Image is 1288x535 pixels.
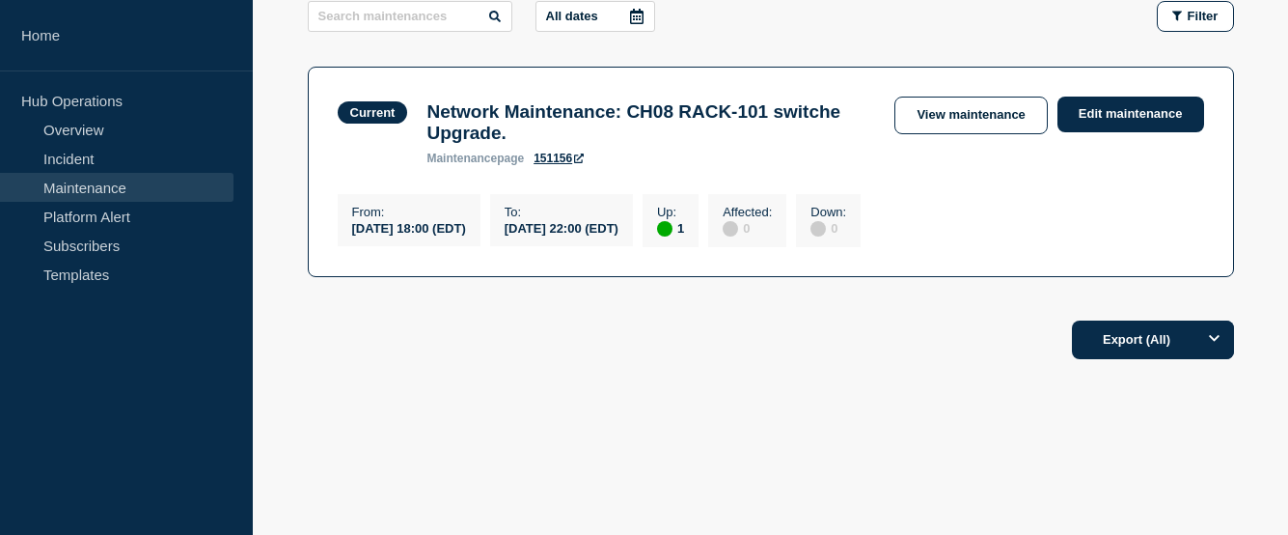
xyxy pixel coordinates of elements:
[505,219,618,236] div: [DATE] 22:00 (EDT)
[308,1,512,32] input: Search maintenances
[657,221,672,237] div: up
[810,205,846,219] p: Down :
[352,219,466,236] div: [DATE] 18:00 (EDT)
[426,101,875,144] h3: Network Maintenance: CH08 RACK-101 switche Upgrade.
[657,205,684,219] p: Up :
[723,221,738,237] div: disabled
[657,219,684,237] div: 1
[810,219,846,237] div: 0
[426,152,497,165] span: maintenance
[546,9,598,23] p: All dates
[723,219,772,237] div: 0
[352,205,466,219] p: From :
[1072,321,1234,359] button: Export (All)
[723,205,772,219] p: Affected :
[535,1,655,32] button: All dates
[350,105,396,120] div: Current
[894,97,1047,134] a: View maintenance
[505,205,618,219] p: To :
[810,221,826,237] div: disabled
[1195,321,1234,359] button: Options
[426,152,524,165] p: page
[1157,1,1234,32] button: Filter
[534,152,584,165] a: 151156
[1188,9,1219,23] span: Filter
[1057,97,1204,132] a: Edit maintenance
